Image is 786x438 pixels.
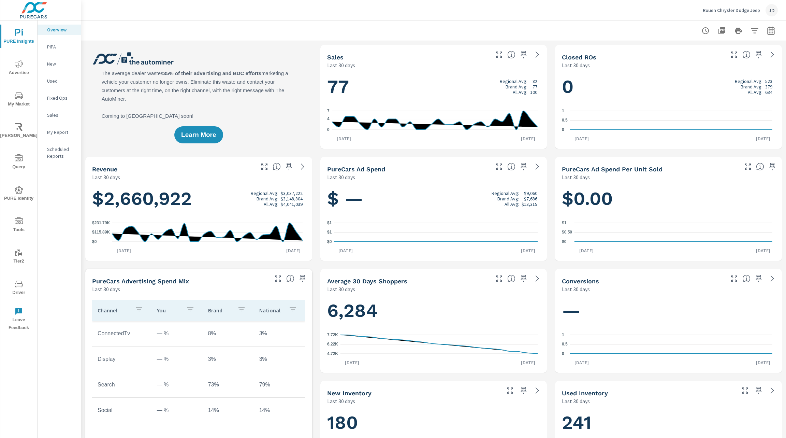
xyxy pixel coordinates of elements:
p: [DATE] [281,247,305,254]
span: Total cost of media for all PureCars channels for the selected dealership group over the selected... [507,163,515,171]
p: $7,686 [524,196,537,201]
span: Save this to your personalized report [518,49,529,60]
div: nav menu [0,20,37,335]
text: $0 [92,239,97,244]
td: 79% [254,376,305,393]
td: — % [151,402,203,419]
button: Make Fullscreen [494,273,505,284]
text: 7 [327,109,330,113]
td: 3% [254,325,305,342]
div: New [38,59,81,69]
h1: $2,660,922 [92,187,305,210]
div: Fixed Ops [38,93,81,103]
p: Last 30 days [327,397,355,405]
text: $0.50 [562,230,572,235]
span: Number of Repair Orders Closed by the selected dealership group over the selected time range. [So... [742,51,751,59]
h1: — [562,299,775,322]
span: Save this to your personalized report [753,49,764,60]
p: $9,060 [524,190,537,196]
p: [DATE] [516,135,540,142]
text: 1 [562,109,564,113]
button: Learn More [174,126,223,143]
a: See more details in report [532,161,543,172]
text: $1 [327,230,332,235]
h5: Revenue [92,166,117,173]
span: Save this to your personalized report [753,273,764,284]
a: See more details in report [767,273,778,284]
text: 4.72K [327,351,338,356]
span: [PERSON_NAME] [2,123,35,140]
span: A rolling 30 day total of daily Shoppers on the dealership website, averaged over the selected da... [507,274,515,283]
h5: New Inventory [327,390,372,397]
text: $1 [562,221,567,225]
p: [DATE] [751,135,775,142]
p: Sales [47,112,75,118]
p: All Avg: [505,201,519,207]
p: [DATE] [112,247,136,254]
text: 0.5 [562,342,568,347]
h1: 77 [327,75,540,98]
div: Sales [38,110,81,120]
span: Tools [2,217,35,234]
p: Last 30 days [562,285,590,293]
h5: Used Inventory [562,390,608,397]
div: My Report [38,127,81,137]
text: $0 [327,239,332,244]
div: Used [38,76,81,86]
td: — % [151,351,203,368]
span: Learn More [181,132,216,138]
td: 14% [203,402,254,419]
text: 7.72K [327,333,338,337]
td: 73% [203,376,254,393]
p: All Avg: [513,89,527,95]
p: Last 30 days [327,61,355,69]
div: Overview [38,25,81,35]
text: 0 [562,351,564,356]
p: Last 30 days [92,173,120,181]
p: [DATE] [574,247,598,254]
text: 0.5 [562,118,568,123]
div: Scheduled Reports [38,144,81,161]
div: PIPA [38,42,81,52]
p: New [47,60,75,67]
button: Make Fullscreen [742,161,753,172]
a: See more details in report [532,385,543,396]
p: Last 30 days [562,61,590,69]
span: Save this to your personalized report [518,161,529,172]
a: See more details in report [532,49,543,60]
h1: 6,284 [327,299,540,322]
text: $0 [562,239,567,244]
button: Select Date Range [764,24,778,38]
p: Scheduled Reports [47,146,75,159]
text: $231.79K [92,221,110,225]
text: $1 [327,221,332,225]
text: 1 [562,333,564,337]
text: 0 [562,127,564,132]
h1: $0.00 [562,187,775,210]
p: $3,037,222 [281,190,303,196]
button: Make Fullscreen [729,273,740,284]
span: PURE Identity [2,186,35,202]
td: Display [92,351,151,368]
span: Save this to your personalized report [767,161,778,172]
h1: 0 [562,75,775,98]
p: You [157,307,181,314]
button: "Export Report to PDF" [715,24,729,38]
p: Regional Avg: [500,79,527,84]
p: $3,148,804 [281,196,303,201]
a: See more details in report [532,273,543,284]
span: Average cost of advertising per each vehicle sold at the dealer over the selected date range. The... [756,163,764,171]
p: Last 30 days [562,173,590,181]
p: Last 30 days [327,173,355,181]
td: — % [151,376,203,393]
td: 3% [203,351,254,368]
p: Regional Avg: [735,79,762,84]
h1: 180 [327,411,540,434]
button: Make Fullscreen [259,161,270,172]
h5: PureCars Ad Spend Per Unit Sold [562,166,663,173]
p: 82 [533,79,537,84]
h1: 241 [562,411,775,434]
span: Save this to your personalized report [518,273,529,284]
span: Query [2,154,35,171]
h5: Closed ROs [562,54,596,61]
